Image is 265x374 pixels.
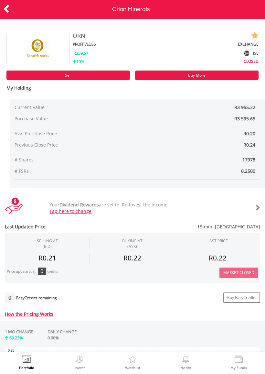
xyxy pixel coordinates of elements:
[15,115,117,122] span: Purchase Value
[223,292,260,303] a: Buy EasyCredits
[122,238,143,249] span: BUYING AT
[234,115,255,122] span: R3 595.65
[122,244,143,249] span: (ASK)
[48,335,59,341] span: 0.00%
[15,142,137,148] span: Previous Close Price
[135,71,259,80] a: Buy More
[128,356,138,365] img: Watchlist
[243,142,255,148] span: R0.24
[234,356,244,365] img: View Funds
[75,356,85,369] a: Invest
[137,168,260,174] span: 0.2500
[75,356,85,365] img: Invest Now
[137,157,260,163] span: 17978
[14,32,62,64] img: EQU.ZA.ORN.png
[37,244,58,249] span: (BID)
[15,168,137,174] span: # FSRs
[166,58,259,64] div: CLOSED
[45,202,221,214] div: Your are set to: Re-Invest the income.
[5,224,111,230] span: Last Updated Price:
[22,356,32,365] img: View Portfolio
[47,269,58,274] div: credits
[9,335,23,341] span: 69.23%
[180,356,191,369] a: Notify
[244,50,249,56] img: flag
[209,253,227,262] span: R0.22
[180,366,191,369] label: Notify
[37,238,58,249] div: SELLING AT
[207,238,228,244] div: LAST PRICE
[230,356,247,369] a: My Funds
[73,59,166,65] div: 10%
[8,349,15,352] text: 0.25
[243,130,255,137] span: R0.20
[19,366,34,369] label: Portfolio
[5,311,53,317] a: How the Pricing Works
[38,268,46,275] div: 0
[125,356,140,369] a: Watchlist
[125,366,140,369] label: Watchlist
[181,356,191,365] img: View Notifications
[219,268,258,278] button: Market Closed
[49,208,91,214] a: Tap here to change
[19,356,34,369] a: Portfolio
[59,202,99,208] b: Dividend Rewards
[75,366,85,369] label: Invest
[234,104,255,110] span: R3 955.22
[15,130,137,137] span: Avg. Purchase Price
[251,32,259,39] img: watchlist
[73,32,212,40] div: ORN
[15,157,137,163] span: # Shares
[73,50,88,56] span: R359.57
[48,329,101,335] div: DAILY CHANGE
[5,329,33,335] div: 1 MO CHANGE
[6,71,130,80] a: Sell
[38,253,56,262] span: R0.21
[15,104,117,111] span: Current Value
[5,292,15,303] div: 0
[73,41,166,47] div: PROFIT/LOSS
[166,41,259,47] div: EXCHANGE
[123,253,141,262] span: R0.22
[111,224,260,230] span: 15-min. [GEOGRAPHIC_DATA]
[7,269,37,274] div: Price update cost:
[253,50,259,56] span: JSE
[230,366,247,369] label: My Funds
[16,296,57,301] div: EasyCredits remaining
